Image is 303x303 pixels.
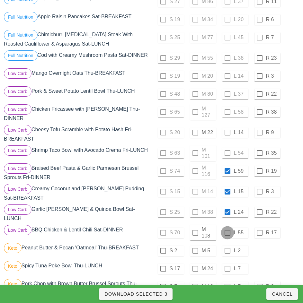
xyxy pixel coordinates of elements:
[266,288,298,300] button: Cancel
[3,224,152,242] div: BBQ Chicken & Lentil Chili Sat-DINNER
[3,49,152,67] div: Cod with Creamy Mushroom Pasta Sat-DINNER
[8,164,27,173] span: Low Carb
[3,144,152,162] div: Shrimp Taco Bowl with Avocado Crema Fri-LUNCH
[8,279,17,289] span: Keto
[3,162,152,183] div: Braised Beef Pasta & Garlic Parmesan Brussel Sprouts Fri-DINNER
[3,103,152,124] div: Chicken Fricassee with [PERSON_NAME] Thu-DINNER
[170,247,183,254] label: S 2
[266,209,279,215] label: R 22
[266,73,279,79] label: R 3
[3,278,152,298] div: Pork Chop with Brown Butter Brussel Sprouts Thu-DINNER
[234,247,247,254] label: L 2
[8,105,27,114] span: Low Carb
[8,225,27,235] span: Low Carb
[266,34,279,41] label: R 7
[3,242,152,260] div: Peanut Butter & Pecan 'Oatmeal' Thu-BREAKFAST
[234,209,247,215] label: L 24
[8,243,17,253] span: Keto
[3,260,152,278] div: Spicy Tuna Poke Bowl Thu-LUNCH
[170,265,183,272] label: S 17
[266,188,279,195] label: R 3
[104,291,167,297] span: Download Selected 3
[3,85,152,103] div: Pork & Sweet Potato Lentil Bowl Thu-LUNCH
[266,168,279,174] label: R 19
[3,183,152,203] div: Creamy Coconut and [PERSON_NAME] Pudding Sat-BREAKFAST
[3,29,152,49] div: Chimichurri [MEDICAL_DATA] Steak With Roasted Cauliflower & Asparagus Sat-LUNCH
[266,150,279,156] label: R 35
[266,55,279,61] label: R 23
[266,91,279,97] label: R 22
[234,283,247,290] label: L 7
[266,109,279,115] label: R 38
[202,283,215,290] label: M 16
[202,247,215,254] label: M 5
[202,265,215,272] label: M 24
[8,184,27,194] span: Low Carb
[8,69,27,78] span: Low Carb
[170,283,183,290] label: S 7
[266,16,279,23] label: R 6
[8,51,33,60] span: Full Nutrition
[99,288,173,300] button: Download Selected 3
[3,67,152,85] div: Mango Overnight Oats Thu-BREAKFAST
[234,129,247,136] label: L 14
[266,129,279,136] label: R 9
[272,291,293,297] span: Cancel
[8,87,27,96] span: Low Carb
[8,261,17,271] span: Keto
[3,203,152,224] div: Garlic [PERSON_NAME] & Quinoa Bowl Sat-LUNCH
[8,205,27,214] span: Low Carb
[266,229,279,236] label: R 17
[202,226,215,239] label: M 108
[202,129,215,136] label: M 22
[8,12,33,22] span: Full Nutrition
[266,283,279,290] label: R 3
[234,188,247,195] label: L 15
[234,265,247,272] label: L 7
[8,125,27,135] span: Low Carb
[8,30,33,40] span: Full Nutrition
[8,146,27,155] span: Low Carb
[234,168,247,174] label: L 59
[234,229,247,236] label: L 55
[3,11,152,29] div: Apple Raisin Pancakes Sat-BREAKFAST
[3,124,152,144] div: Cheesy Tofu Scramble with Potato Hash Fri-BREAKFAST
